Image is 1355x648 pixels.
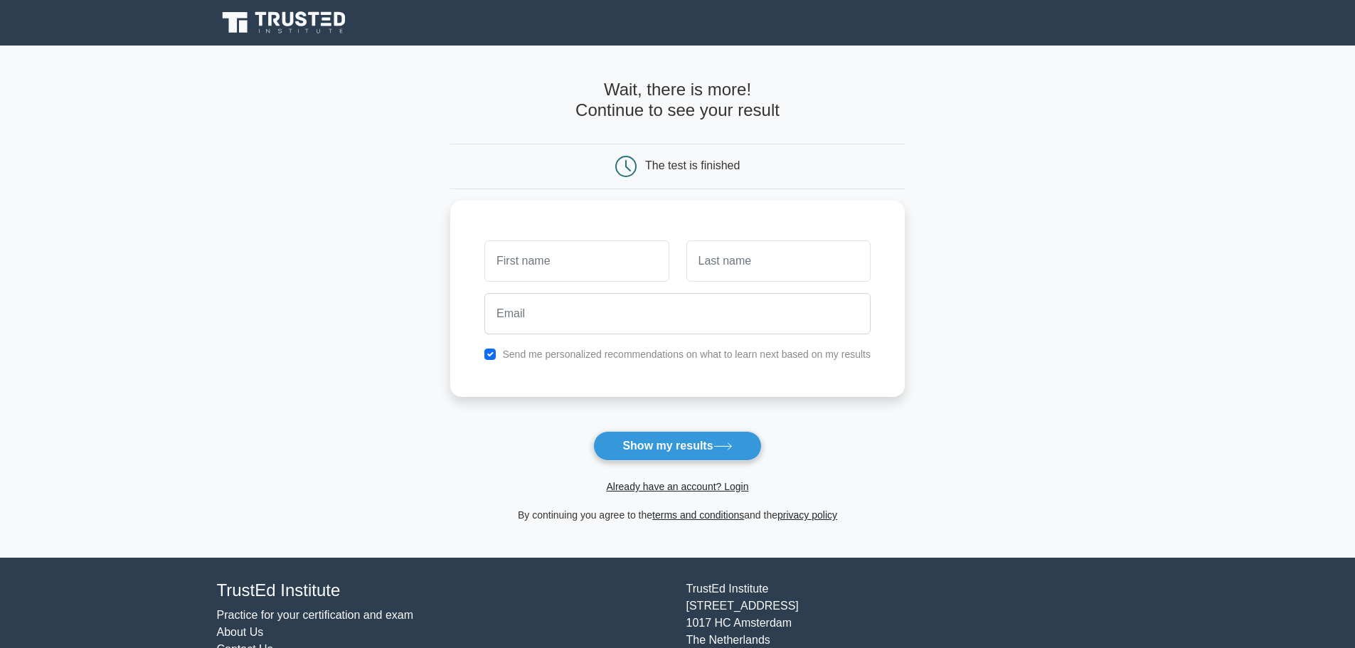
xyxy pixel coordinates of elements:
div: The test is finished [645,159,740,171]
a: terms and conditions [652,509,744,521]
a: Practice for your certification and exam [217,609,414,621]
a: About Us [217,626,264,638]
div: By continuing you agree to the and the [442,506,913,524]
label: Send me personalized recommendations on what to learn next based on my results [502,349,871,360]
a: Already have an account? Login [606,481,748,492]
a: privacy policy [777,509,837,521]
h4: TrustEd Institute [217,580,669,601]
input: First name [484,240,669,282]
input: Email [484,293,871,334]
button: Show my results [593,431,761,461]
input: Last name [686,240,871,282]
h4: Wait, there is more! Continue to see your result [450,80,905,121]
